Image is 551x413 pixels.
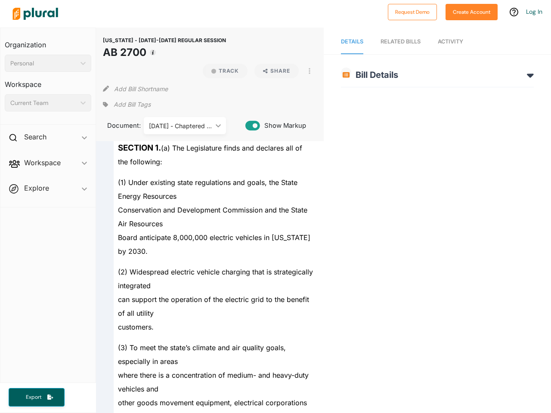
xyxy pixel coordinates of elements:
button: Share [251,64,302,78]
span: where there is a concentration of medium- and heavy-duty vehicles and [118,371,309,393]
a: Request Demo [388,7,437,16]
span: Board anticipate 8,000,000 electric vehicles in [US_STATE] by 2030. [118,233,310,256]
span: (3) To meet the state’s climate and air quality goals, especially in areas [118,343,286,366]
button: Add Bill Shortname [114,82,168,96]
span: [US_STATE] - [DATE]-[DATE] REGULAR SESSION [103,37,226,43]
div: RELATED BILLS [381,37,421,46]
a: Create Account [446,7,498,16]
span: (1) Under existing state regulations and goals, the State Energy Resources [118,178,297,200]
span: Add Bill Tags [114,100,151,109]
h3: Organization [5,32,91,51]
span: Document: [103,121,133,130]
button: Track [203,64,248,78]
h3: Workspace [5,72,91,91]
div: Add tags [103,98,150,111]
span: can support the operation of the electric grid to the benefit of all utility [118,295,309,317]
h1: AB 2700 [103,45,226,60]
span: Export [20,394,47,401]
span: (2) Widespread electric vehicle charging that is strategically integrated [118,268,313,290]
button: Request Demo [388,4,437,20]
a: RELATED BILLS [381,30,421,54]
div: Tooltip anchor [149,49,157,56]
div: [DATE] - Chaptered ([DATE]) [149,121,212,130]
a: Activity [438,30,463,54]
a: Details [341,30,363,54]
span: customers. [118,323,154,331]
a: Log In [526,8,542,15]
strong: SECTION 1. [118,143,161,153]
span: (a) The Legislature finds and declares all of the following: [118,144,302,166]
h2: Search [24,132,46,142]
span: Show Markup [260,121,306,130]
div: Current Team [10,99,77,108]
span: Details [341,38,363,45]
button: Create Account [446,4,498,20]
span: Activity [438,38,463,45]
button: Export [9,388,65,407]
span: Bill Details [351,70,398,80]
button: Share [254,64,299,78]
div: Personal [10,59,77,68]
span: Conservation and Development Commission and the State Air Resources [118,206,307,228]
